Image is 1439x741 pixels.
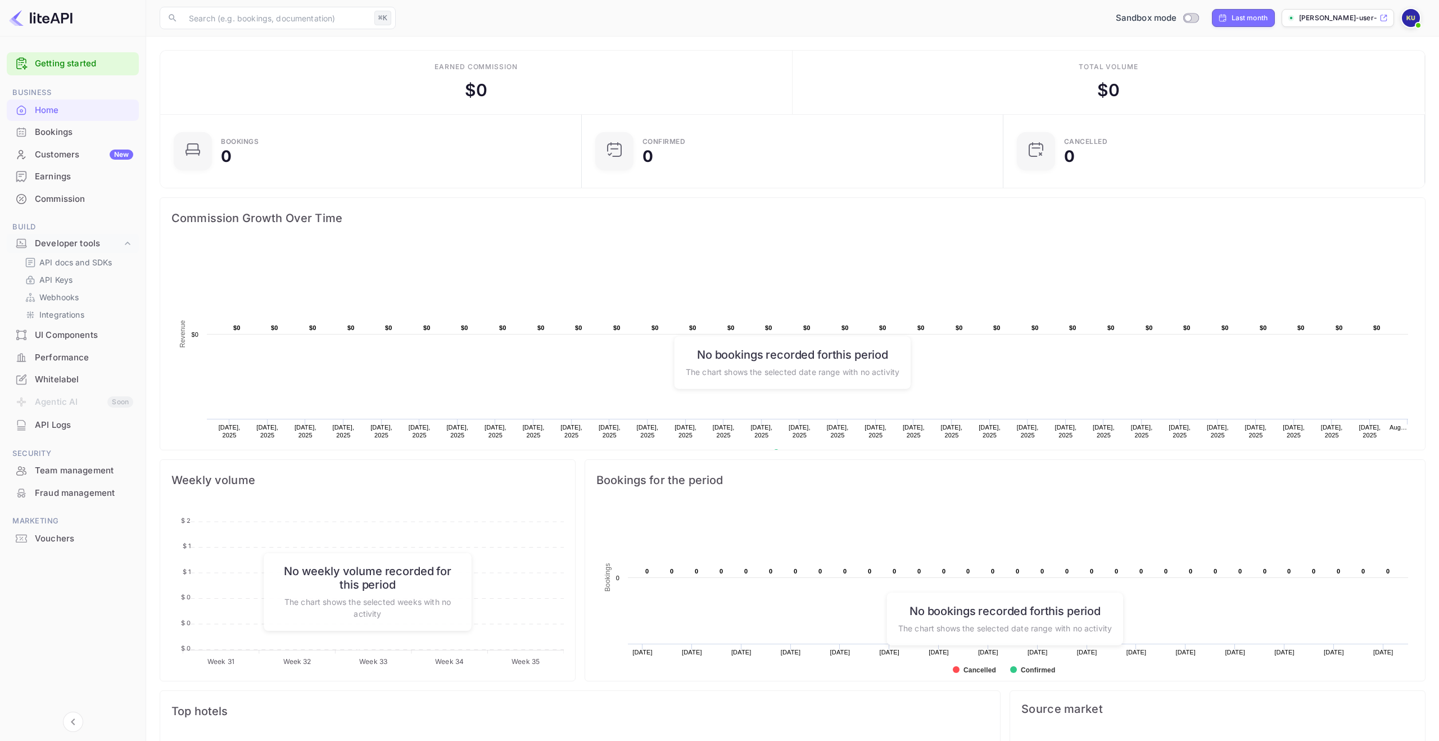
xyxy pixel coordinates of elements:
h6: No weekly volume recorded for this period [275,564,460,591]
a: Whitelabel [7,369,139,390]
div: API Logs [7,414,139,436]
text: 0 [744,568,748,575]
text: $0 [1069,324,1076,331]
text: $0 [191,331,198,338]
text: Revenue [179,320,187,347]
text: 0 [1386,568,1390,575]
div: Fraud management [35,487,133,500]
div: Total volume [1079,62,1139,72]
text: $0 [956,324,963,331]
div: API Keys [20,272,134,288]
text: $0 [1183,324,1191,331]
text: $0 [651,324,659,331]
div: Whitelabel [7,369,139,391]
text: $0 [1031,324,1039,331]
input: Search (e.g. bookings, documentation) [182,7,370,29]
text: Bookings [604,563,612,592]
span: Sandbox mode [1116,12,1177,25]
p: API docs and SDKs [39,256,112,268]
text: 0 [1040,568,1044,575]
span: Top hotels [171,702,989,720]
tspan: $ 1 [183,542,191,550]
text: [DATE] [1077,649,1097,656]
text: [DATE], 2025 [485,424,506,439]
text: $0 [1373,324,1381,331]
div: Customers [35,148,133,161]
div: Home [7,100,139,121]
text: [DATE] [632,649,653,656]
text: [DATE], 2025 [789,424,811,439]
text: $0 [765,324,772,331]
text: Confirmed [1021,666,1055,674]
span: Security [7,448,139,460]
text: [DATE] [682,649,702,656]
text: [DATE] [879,649,899,656]
p: API Keys [39,274,73,286]
text: [DATE], 2025 [409,424,431,439]
text: [DATE] [1028,649,1048,656]
button: Collapse navigation [63,712,83,732]
div: Performance [7,347,139,369]
text: [DATE], 2025 [1245,424,1267,439]
text: [DATE], 2025 [637,424,659,439]
span: Bookings for the period [596,471,1414,489]
text: [DATE], 2025 [446,424,468,439]
div: 0 [642,148,653,164]
text: 0 [769,568,772,575]
text: $0 [347,324,355,331]
text: Aug… [1390,424,1407,431]
text: [DATE], 2025 [1055,424,1076,439]
div: Switch to Production mode [1111,12,1203,25]
div: CANCELLED [1064,138,1108,145]
span: Marketing [7,515,139,527]
text: [DATE] [1373,649,1393,656]
text: $0 [1297,324,1305,331]
div: New [110,150,133,160]
div: Click to change the date range period [1212,9,1275,27]
div: Confirmed [642,138,686,145]
p: [PERSON_NAME]-user-nxcbp.nuit... [1299,13,1377,23]
p: The chart shows the selected date range with no activity [686,365,899,377]
text: $0 [537,324,545,331]
tspan: Week 32 [283,657,311,666]
tspan: $ 0 [181,593,191,601]
text: $0 [841,324,849,331]
text: 0 [1337,568,1340,575]
div: Team management [7,460,139,482]
text: $0 [385,324,392,331]
text: [DATE], 2025 [1093,424,1115,439]
text: 0 [893,568,896,575]
h6: No bookings recorded for this period [898,604,1112,617]
div: Commission [7,188,139,210]
text: 0 [1214,568,1217,575]
text: $0 [689,324,696,331]
a: Performance [7,347,139,368]
h6: No bookings recorded for this period [686,347,899,361]
text: [DATE], 2025 [827,424,849,439]
p: The chart shows the selected weeks with no activity [275,596,460,620]
a: Home [7,100,139,120]
text: [DATE] [1176,649,1196,656]
text: [DATE], 2025 [1359,424,1381,439]
span: Weekly volume [171,471,564,489]
text: [DATE] [830,649,850,656]
tspan: Week 35 [512,657,540,666]
text: [DATE], 2025 [256,424,278,439]
text: $0 [993,324,1001,331]
text: 0 [695,568,698,575]
text: [DATE], 2025 [750,424,772,439]
a: Webhooks [25,291,130,303]
div: Getting started [7,52,139,75]
text: 0 [1016,568,1019,575]
text: Cancelled [963,666,996,674]
text: 0 [1065,568,1069,575]
text: [DATE], 2025 [865,424,886,439]
text: 0 [1164,568,1168,575]
text: $0 [575,324,582,331]
text: $0 [1260,324,1267,331]
text: [DATE], 2025 [1017,424,1039,439]
div: Fraud management [7,482,139,504]
div: Earned commission [435,62,518,72]
div: Vouchers [7,528,139,550]
div: API Logs [35,419,133,432]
